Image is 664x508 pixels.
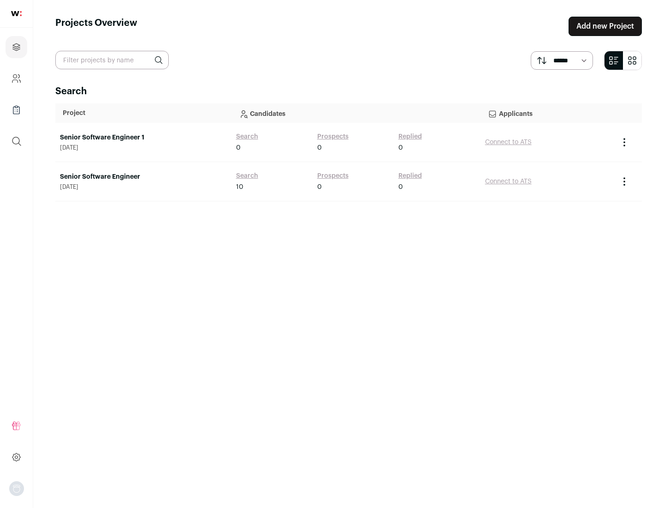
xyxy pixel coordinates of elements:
[317,171,349,181] a: Prospects
[317,182,322,192] span: 0
[236,182,243,192] span: 10
[9,481,24,496] img: nopic.png
[60,183,227,191] span: [DATE]
[55,85,642,98] h2: Search
[398,171,422,181] a: Replied
[485,178,532,185] a: Connect to ATS
[317,132,349,141] a: Prospects
[60,172,227,181] a: Senior Software Engineer
[569,17,642,36] a: Add new Project
[55,51,169,69] input: Filter projects by name
[485,139,532,145] a: Connect to ATS
[55,17,137,36] h1: Projects Overview
[60,133,227,142] a: Senior Software Engineer 1
[236,171,258,181] a: Search
[11,11,22,16] img: wellfound-shorthand-0d5821cbd27db2630d0214b213865d53afaa358527fdda9d0ea32b1df1b89c2c.svg
[619,176,630,187] button: Project Actions
[398,143,403,152] span: 0
[488,104,607,122] p: Applicants
[619,137,630,148] button: Project Actions
[6,99,27,121] a: Company Lists
[9,481,24,496] button: Open dropdown
[398,132,422,141] a: Replied
[398,182,403,192] span: 0
[236,143,241,152] span: 0
[6,67,27,90] a: Company and ATS Settings
[236,132,258,141] a: Search
[6,36,27,58] a: Projects
[63,109,224,118] p: Project
[317,143,322,152] span: 0
[239,104,473,122] p: Candidates
[60,144,227,151] span: [DATE]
